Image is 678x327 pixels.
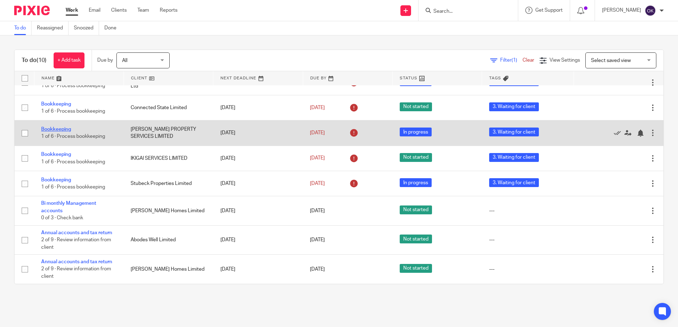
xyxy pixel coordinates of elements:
span: Not started [400,102,432,111]
span: In progress [400,128,432,136]
span: 0 of 3 · Check bank [41,215,83,220]
a: Clients [111,7,127,14]
span: Not started [400,235,432,243]
td: [PERSON_NAME] PROPERTY SERVICES LIMITED [124,120,213,146]
a: Reassigned [37,21,69,35]
a: Done [104,21,122,35]
span: 3. Waiting for client [489,102,539,111]
span: [DATE] [310,267,325,272]
td: [PERSON_NAME] Homes Limited [124,196,213,225]
a: + Add task [54,52,84,68]
input: Search [433,9,497,15]
span: 1 of 6 · Process bookkeeping [41,84,105,89]
img: svg%3E [645,5,656,16]
h1: To do [22,57,47,64]
span: Not started [400,153,432,162]
span: 3. Waiting for client [489,153,539,162]
span: [DATE] [310,208,325,213]
span: 2 of 9 · Review information from client [41,237,111,250]
span: 1 of 6 · Process bookkeeping [41,185,105,190]
a: Email [89,7,100,14]
a: Annual accounts and tax return [41,230,112,235]
span: 1 of 6 · Process bookkeeping [41,134,105,139]
span: (10) [37,57,47,63]
div: --- [489,207,567,214]
td: Stubeck Properties Limited [124,171,213,196]
span: (1) [512,58,517,63]
span: 1 of 6 · Process bookkeeping [41,109,105,114]
td: [DATE] [213,171,303,196]
a: Work [66,7,78,14]
a: Annual accounts and tax return [41,259,112,264]
span: In progress [400,178,432,187]
p: Due by [97,57,113,64]
p: [PERSON_NAME] [602,7,641,14]
td: [DATE] [213,120,303,146]
span: Select saved view [591,58,631,63]
span: 3. Waiting for client [489,128,539,136]
a: Bi monthly Management accounts [41,201,96,213]
td: [DATE] [213,225,303,254]
td: [DATE] [213,255,303,284]
img: Pixie [14,6,50,15]
span: Filter [500,58,523,63]
span: 3. Waiting for client [489,178,539,187]
span: [DATE] [310,105,325,110]
span: [DATE] [310,156,325,161]
td: [DATE] [213,196,303,225]
span: 1 of 6 · Process bookkeeping [41,159,105,164]
div: --- [489,236,567,243]
span: Not started [400,264,432,273]
a: Reports [160,7,177,14]
div: --- [489,266,567,273]
span: Get Support [535,8,563,13]
a: Bookkeeping [41,102,71,107]
span: [DATE] [310,130,325,135]
a: Team [137,7,149,14]
a: Clear [523,58,534,63]
a: Snoozed [74,21,99,35]
a: Bookkeeping [41,127,71,132]
span: Tags [489,76,501,80]
span: 2 of 9 · Review information from client [41,267,111,279]
td: [DATE] [213,146,303,171]
td: Connected State Limited [124,95,213,120]
a: Bookkeeping [41,152,71,157]
span: [DATE] [310,237,325,242]
a: Mark as done [614,129,624,136]
span: All [122,58,127,63]
a: Bookkeeping [41,177,71,182]
td: [DATE] [213,95,303,120]
a: To do [14,21,32,35]
span: [DATE] [310,181,325,186]
span: View Settings [549,58,580,63]
span: Not started [400,205,432,214]
td: Abodes Well Limited [124,225,213,254]
td: IKIGAI SERVICES LIMITED [124,146,213,171]
td: [PERSON_NAME] Homes Limited [124,255,213,284]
